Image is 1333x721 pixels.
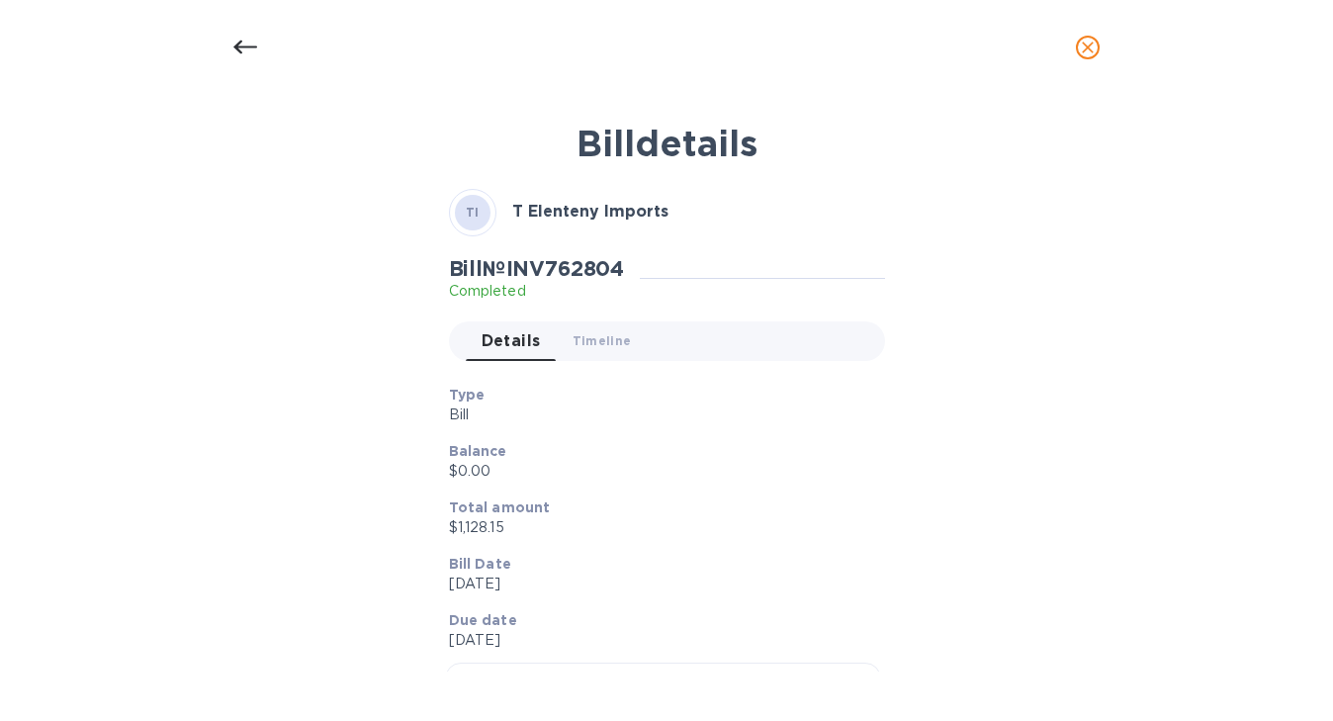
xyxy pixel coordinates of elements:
[449,281,625,302] p: Completed
[482,327,541,355] span: Details
[449,461,869,482] p: $0.00
[449,556,511,572] b: Bill Date
[512,202,668,221] b: T Elenteny Imports
[449,517,869,538] p: $1,128.15
[449,574,869,594] p: [DATE]
[577,122,757,165] b: Bill details
[449,256,625,281] h2: Bill № INV762804
[449,387,486,403] b: Type
[1064,24,1111,71] button: close
[573,330,632,351] span: Timeline
[466,205,480,220] b: TI
[449,405,869,425] p: Bill
[449,443,507,459] b: Balance
[449,499,551,515] b: Total amount
[449,612,517,628] b: Due date
[449,630,869,651] p: [DATE]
